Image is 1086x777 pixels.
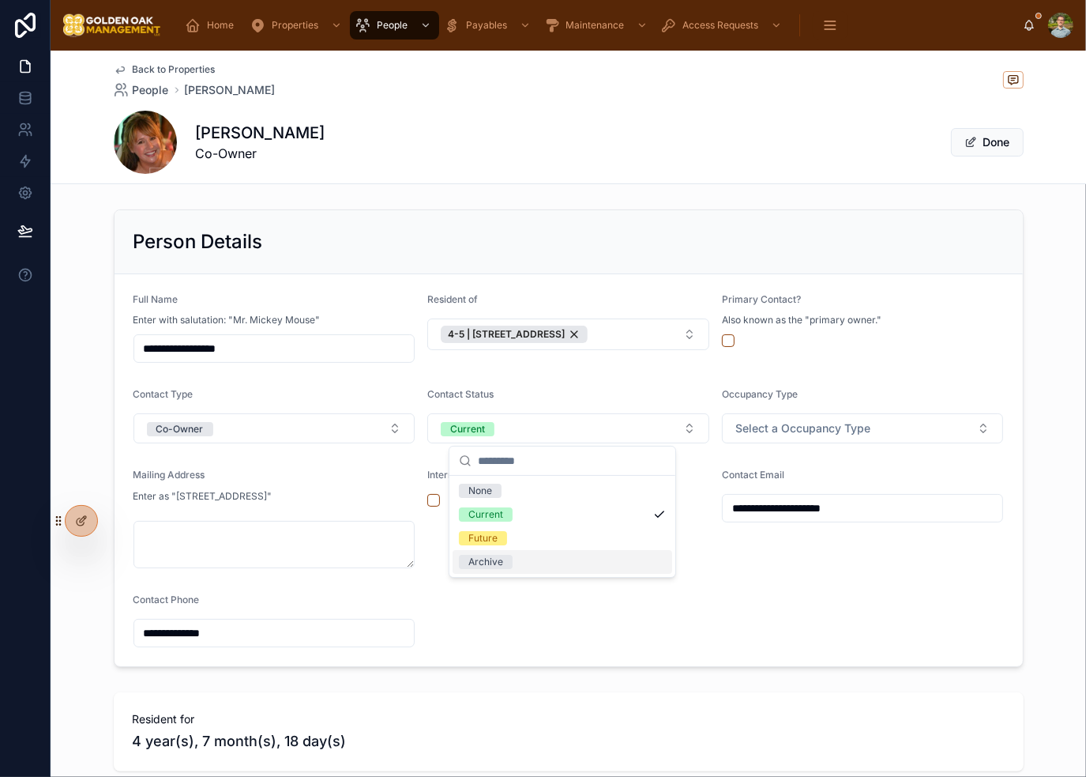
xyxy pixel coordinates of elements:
button: Select Button [427,413,709,443]
button: Select Button [427,319,709,350]
h2: Person Details [133,229,263,255]
div: scrollable content [174,8,1023,43]
a: Access Requests [656,11,790,40]
a: Payables [439,11,539,40]
span: Properties [272,19,318,32]
a: Back to Properties [114,63,216,76]
div: Future [468,531,498,545]
span: Contact Status [427,388,494,400]
span: Full Name [133,293,178,305]
span: 4-5 | [STREET_ADDRESS] [448,328,565,341]
span: Maintenance [566,19,624,32]
div: None [468,484,492,498]
button: Select Button [133,413,415,443]
span: People [377,19,408,32]
p: Enter as "[STREET_ADDRESS]" [133,489,272,504]
div: Current [468,507,503,522]
span: Home [207,19,234,32]
img: App logo [63,13,161,38]
a: Properties [245,11,350,40]
span: Co-Owner [196,144,325,163]
span: Primary Contact? [722,293,801,305]
a: People [114,82,169,98]
span: Payables [466,19,507,32]
span: Mailing Address [133,469,205,481]
a: Maintenance [539,11,656,40]
button: Done [951,128,1024,157]
div: Current [450,422,485,436]
span: People [133,82,169,98]
span: Access Requests [682,19,758,32]
span: Back to Properties [133,63,216,76]
span: Contact Email [722,469,784,481]
span: 4 year(s), 7 month(s), 18 day(s) [133,730,1005,752]
span: Contact Type [133,388,194,400]
span: Enter with salutation: "Mr. Mickey Mouse" [133,314,321,326]
span: Contact Phone [133,594,200,605]
span: Occupancy Type [722,388,798,400]
a: People [350,11,439,40]
div: Archive [468,555,503,569]
h1: [PERSON_NAME] [196,122,325,144]
div: Co-Owner [156,422,204,436]
span: Resident for [133,711,1005,727]
span: International Address? [427,469,528,481]
a: Home [180,11,245,40]
button: Select Button [722,413,1004,443]
div: Suggestions [449,476,675,577]
span: Also known as the "primary owner." [722,314,881,326]
button: Unselect 117 [441,326,588,343]
span: Select a Occupancy Type [735,421,870,436]
a: [PERSON_NAME] [185,82,276,98]
span: Resident of [427,293,478,305]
